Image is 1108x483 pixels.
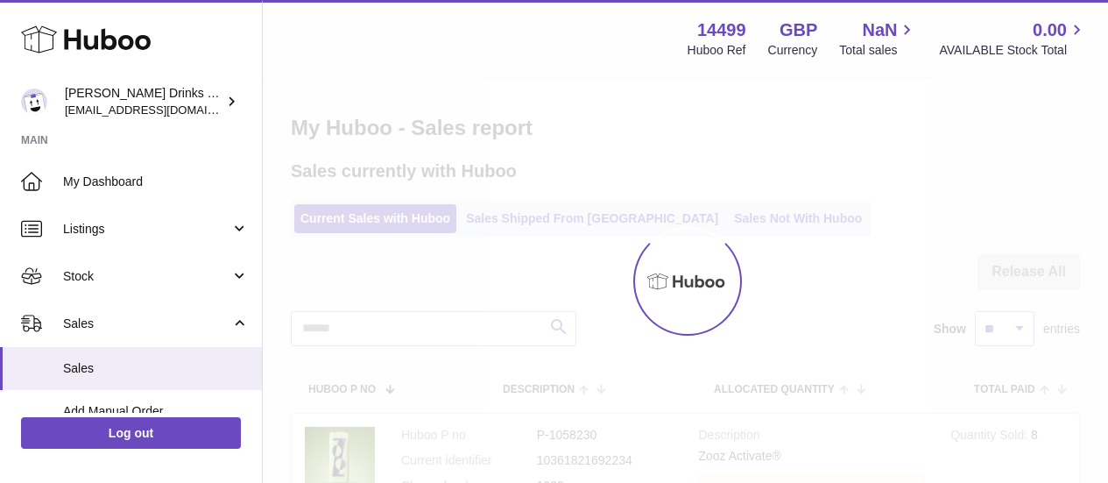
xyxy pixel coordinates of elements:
[768,42,818,59] div: Currency
[780,18,817,42] strong: GBP
[939,42,1087,59] span: AVAILABLE Stock Total
[65,103,258,117] span: [EMAIL_ADDRESS][DOMAIN_NAME]
[839,18,917,59] a: NaN Total sales
[839,42,917,59] span: Total sales
[939,18,1087,59] a: 0.00 AVAILABLE Stock Total
[63,403,249,420] span: Add Manual Order
[63,316,230,332] span: Sales
[63,174,249,190] span: My Dashboard
[688,42,746,59] div: Huboo Ref
[21,89,47,115] img: internalAdmin-14499@internal.huboo.com
[862,18,897,42] span: NaN
[65,85,222,118] div: [PERSON_NAME] Drinks LTD (t/a Zooz)
[63,221,230,238] span: Listings
[1033,18,1067,42] span: 0.00
[63,360,249,377] span: Sales
[21,417,241,449] a: Log out
[63,268,230,285] span: Stock
[697,18,746,42] strong: 14499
